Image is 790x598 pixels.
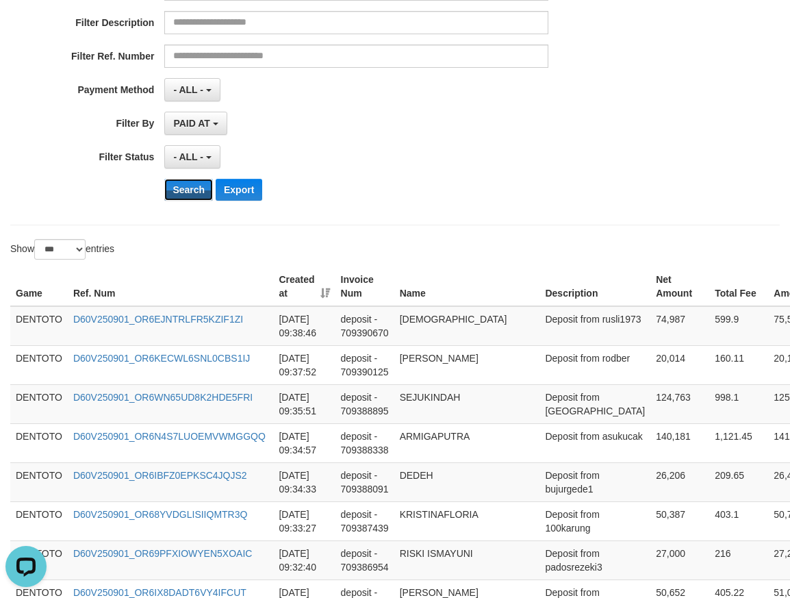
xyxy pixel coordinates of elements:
td: 599.9 [709,306,768,346]
span: - ALL - [173,84,203,95]
td: 26,206 [650,462,709,501]
th: Name [394,267,540,306]
td: DENTOTO [10,345,68,384]
td: 124,763 [650,384,709,423]
td: 1,121.45 [709,423,768,462]
td: Deposit from padosrezeki3 [539,540,650,580]
button: Search [164,179,213,201]
span: PAID AT [173,118,209,129]
td: 20,014 [650,345,709,384]
td: [DATE] 09:38:46 [273,306,335,346]
td: 74,987 [650,306,709,346]
td: deposit - 709390125 [335,345,394,384]
td: 140,181 [650,423,709,462]
a: D60V250901_OR6EJNTRLFR5KZIF1ZI [73,314,243,325]
td: [DATE] 09:34:57 [273,423,335,462]
td: [PERSON_NAME] [394,345,540,384]
td: DENTOTO [10,423,68,462]
td: DENTOTO [10,306,68,346]
td: ARMIGAPUTRA [394,423,540,462]
label: Show entries [10,239,114,260]
a: D60V250901_OR6KECWL6SNL0CBS1IJ [73,353,250,364]
a: D60V250901_OR6N4S7LUOEMVWMGGQQ [73,431,266,442]
td: deposit - 709388895 [335,384,394,423]
a: D60V250901_OR6WN65UD8K2HDE5FRI [73,392,253,403]
td: KRISTINAFLORIA [394,501,540,540]
td: DENTOTO [10,462,68,501]
td: DENTOTO [10,384,68,423]
td: [DEMOGRAPHIC_DATA] [394,306,540,346]
button: - ALL - [164,145,220,169]
th: Ref. Num [68,267,274,306]
td: deposit - 709390670 [335,306,394,346]
td: Deposit from [GEOGRAPHIC_DATA] [539,384,650,423]
td: DENTOTO [10,501,68,540]
td: 998.1 [709,384,768,423]
a: D60V250901_OR68YVDGLISIIQMTR3Q [73,509,247,520]
td: 216 [709,540,768,580]
a: D60V250901_OR69PFXIOWYEN5XOAIC [73,548,252,559]
td: 50,387 [650,501,709,540]
th: Invoice Num [335,267,394,306]
button: PAID AT [164,112,227,135]
td: SEJUKINDAH [394,384,540,423]
a: D60V250901_OR6IBFZ0EPKSC4JQJS2 [73,470,247,481]
td: RISKI ISMAYUNI [394,540,540,580]
button: Export [216,179,262,201]
td: Deposit from asukucak [539,423,650,462]
th: Created at: activate to sort column ascending [273,267,335,306]
td: Deposit from bujurgede1 [539,462,650,501]
td: deposit - 709388338 [335,423,394,462]
td: DEDEH [394,462,540,501]
th: Total Fee [709,267,768,306]
td: [DATE] 09:33:27 [273,501,335,540]
th: Net Amount [650,267,709,306]
button: Open LiveChat chat widget [5,5,47,47]
select: Showentries [34,239,86,260]
td: Deposit from rusli1973 [539,306,650,346]
th: Description [539,267,650,306]
a: D60V250901_OR6IX8DADT6VY4IFCUT [73,587,246,598]
td: 209.65 [709,462,768,501]
td: [DATE] 09:35:51 [273,384,335,423]
td: 27,000 [650,540,709,580]
td: deposit - 709386954 [335,540,394,580]
td: [DATE] 09:37:52 [273,345,335,384]
th: Game [10,267,68,306]
td: [DATE] 09:32:40 [273,540,335,580]
span: - ALL - [173,151,203,162]
button: - ALL - [164,78,220,101]
td: deposit - 709387439 [335,501,394,540]
td: Deposit from 100karung [539,501,650,540]
td: 403.1 [709,501,768,540]
td: [DATE] 09:34:33 [273,462,335,501]
td: Deposit from rodber [539,345,650,384]
td: deposit - 709388091 [335,462,394,501]
td: 160.11 [709,345,768,384]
